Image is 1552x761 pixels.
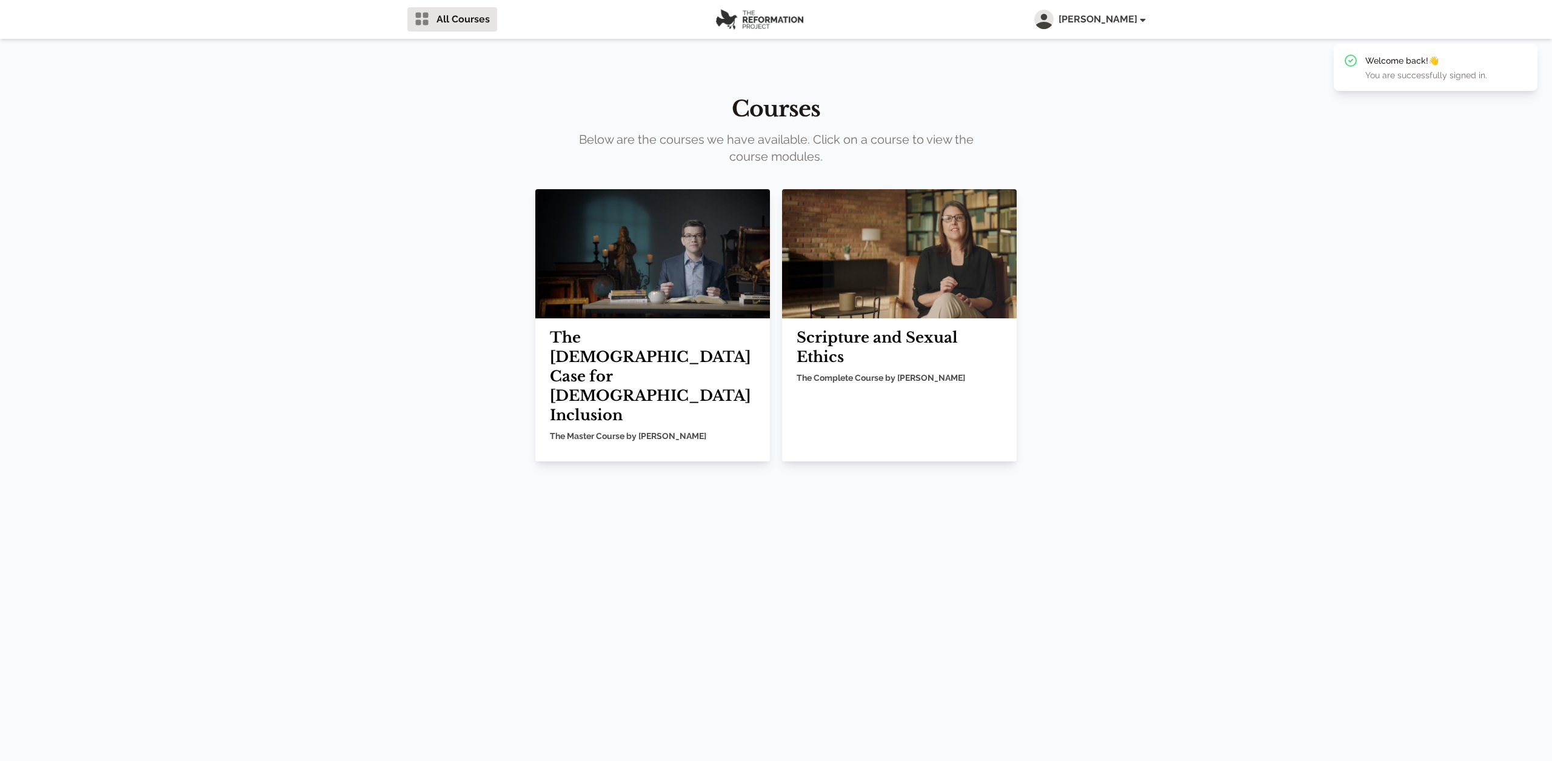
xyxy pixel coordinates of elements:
[550,430,755,442] h5: The Master Course by [PERSON_NAME]
[572,131,980,165] p: Below are the courses we have available. Click on a course to view the course modules.
[782,189,1017,318] img: Mountain
[797,372,1002,384] h5: The Complete Course by [PERSON_NAME]
[1365,69,1528,81] p: You are successfully signed in.
[1034,10,1145,29] button: [PERSON_NAME]
[1365,55,1528,67] p: Welcome back!👋
[1059,12,1145,27] span: [PERSON_NAME]
[550,328,755,425] h2: The [DEMOGRAPHIC_DATA] Case for [DEMOGRAPHIC_DATA] Inclusion
[388,97,1164,121] h2: Courses
[716,9,803,30] img: logo.png
[535,189,770,318] img: Mountain
[436,12,490,27] span: All Courses
[797,328,1002,367] h2: Scripture and Sexual Ethics
[407,7,497,32] a: All Courses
